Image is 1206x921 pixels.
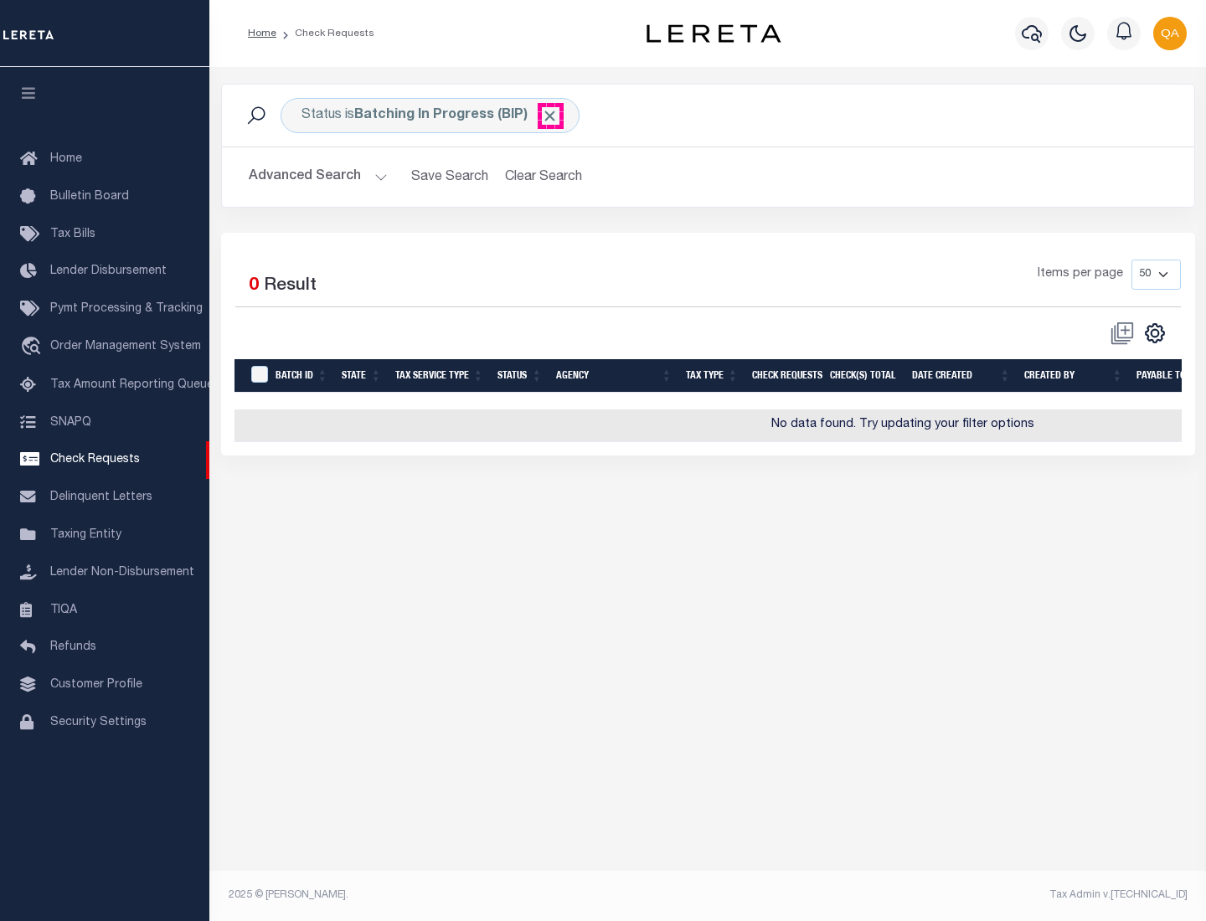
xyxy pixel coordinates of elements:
[491,359,549,394] th: Status: activate to sort column ascending
[720,888,1188,903] div: Tax Admin v.[TECHNICAL_ID]
[389,359,491,394] th: Tax Service Type: activate to sort column ascending
[50,567,194,579] span: Lender Non-Disbursement
[50,379,214,391] span: Tax Amount Reporting Queue
[50,529,121,541] span: Taxing Entity
[335,359,389,394] th: State: activate to sort column ascending
[401,161,498,193] button: Save Search
[281,98,580,133] div: Status is
[549,359,679,394] th: Agency: activate to sort column ascending
[679,359,745,394] th: Tax Type: activate to sort column ascending
[50,604,77,615] span: TIQA
[269,359,335,394] th: Batch Id: activate to sort column ascending
[248,28,276,39] a: Home
[50,303,203,315] span: Pymt Processing & Tracking
[50,717,147,728] span: Security Settings
[249,161,388,193] button: Advanced Search
[50,265,167,277] span: Lender Disbursement
[50,153,82,165] span: Home
[50,341,201,352] span: Order Management System
[50,416,91,428] span: SNAPQ
[50,491,152,503] span: Delinquent Letters
[264,273,317,300] label: Result
[50,229,95,240] span: Tax Bills
[249,277,259,295] span: 0
[647,24,781,43] img: logo-dark.svg
[823,359,905,394] th: Check(s) Total
[905,359,1018,394] th: Date Created: activate to sort column ascending
[20,337,47,358] i: travel_explore
[50,641,96,653] span: Refunds
[1018,359,1130,394] th: Created By: activate to sort column ascending
[1038,265,1123,284] span: Items per page
[50,454,140,466] span: Check Requests
[216,888,709,903] div: 2025 © [PERSON_NAME].
[50,679,142,691] span: Customer Profile
[50,191,129,203] span: Bulletin Board
[354,109,559,122] b: Batching In Progress (BIP)
[498,161,590,193] button: Clear Search
[1153,17,1187,50] img: svg+xml;base64,PHN2ZyB4bWxucz0iaHR0cDovL3d3dy53My5vcmcvMjAwMC9zdmciIHBvaW50ZXItZXZlbnRzPSJub25lIi...
[745,359,823,394] th: Check Requests
[541,107,559,125] span: Click to Remove
[276,26,374,41] li: Check Requests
